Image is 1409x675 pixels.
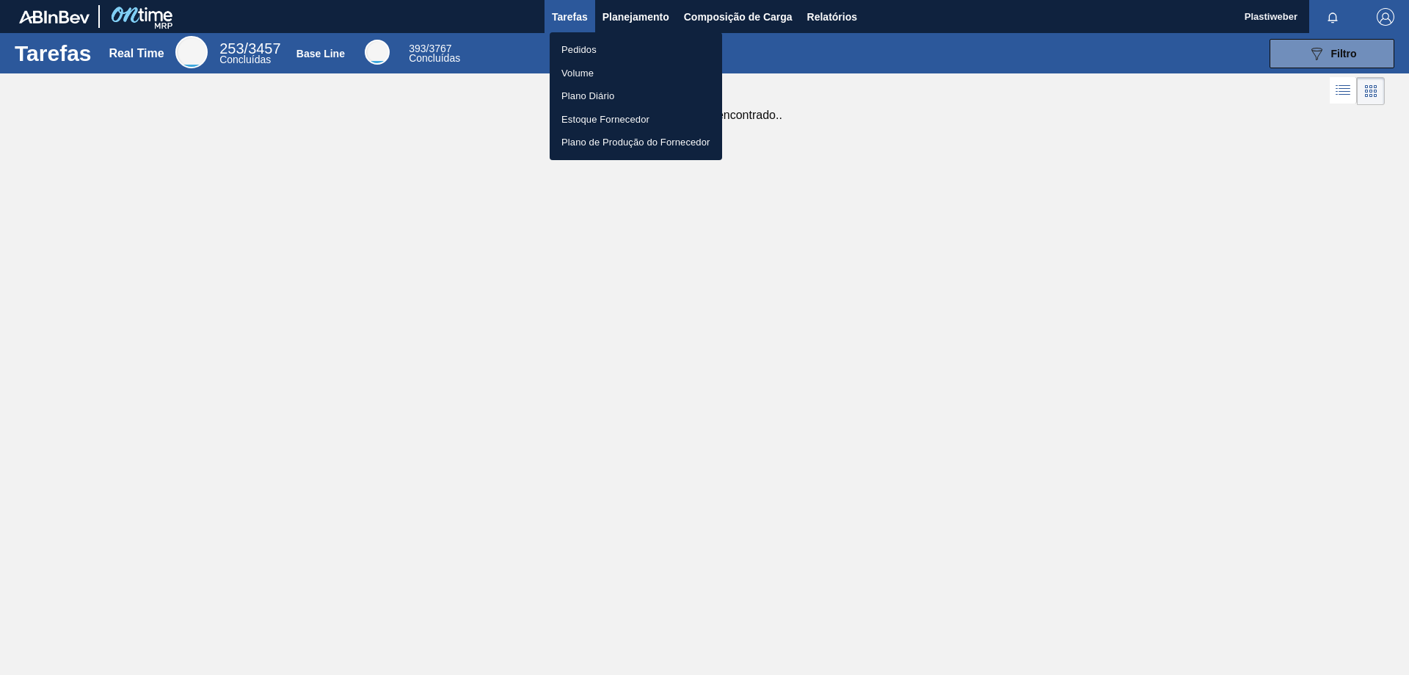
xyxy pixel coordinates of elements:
a: Estoque Fornecedor [550,108,722,131]
a: Plano de Produção do Fornecedor [550,131,722,154]
a: Volume [550,62,722,85]
a: Plano Diário [550,84,722,108]
a: Pedidos [550,38,722,62]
